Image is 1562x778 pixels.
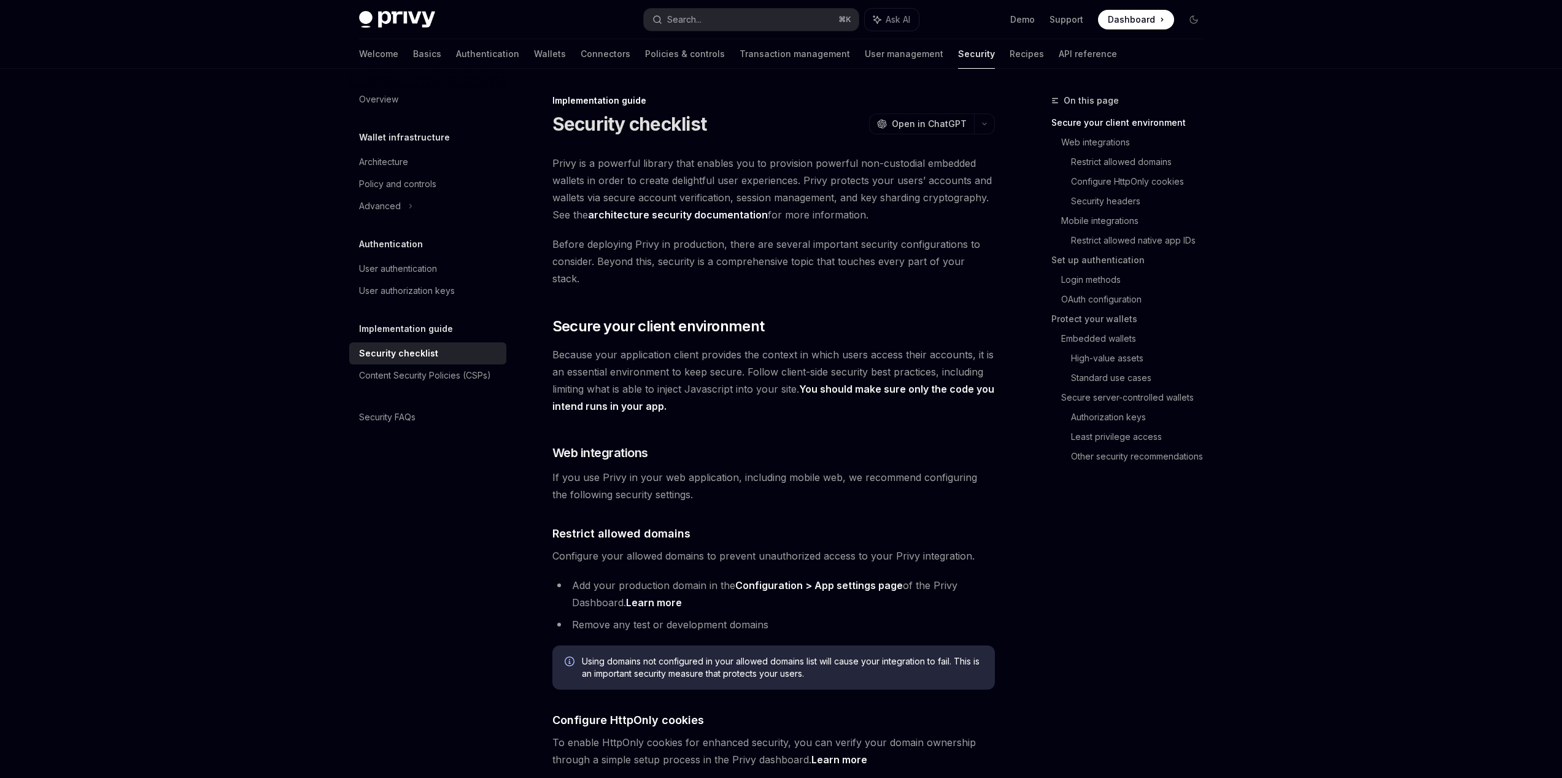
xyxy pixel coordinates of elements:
[552,346,995,415] span: Because your application client provides the context in which users access their accounts, it is ...
[359,11,435,28] img: dark logo
[1051,250,1213,270] a: Set up authentication
[349,364,506,387] a: Content Security Policies (CSPs)
[588,209,768,221] a: architecture security documentation
[740,39,850,69] a: Transaction management
[552,317,765,336] span: Secure your client environment
[349,151,506,173] a: Architecture
[1071,427,1213,447] a: Least privilege access
[1051,309,1213,329] a: Protect your wallets
[1061,329,1213,349] a: Embedded wallets
[1010,39,1044,69] a: Recipes
[1061,133,1213,152] a: Web integrations
[359,130,450,145] h5: Wallet infrastructure
[359,261,437,276] div: User authentication
[349,280,506,302] a: User authorization keys
[626,596,682,609] a: Learn more
[359,199,401,214] div: Advanced
[552,113,707,135] h1: Security checklist
[359,322,453,336] h5: Implementation guide
[1071,407,1213,427] a: Authorization keys
[552,444,648,461] span: Web integrations
[1064,93,1119,108] span: On this page
[349,406,506,428] a: Security FAQs
[349,258,506,280] a: User authentication
[645,39,725,69] a: Policies & controls
[534,39,566,69] a: Wallets
[359,92,398,107] div: Overview
[644,9,859,31] button: Search...⌘K
[552,469,995,503] span: If you use Privy in your web application, including mobile web, we recommend configuring the foll...
[1061,388,1213,407] a: Secure server-controlled wallets
[865,39,943,69] a: User management
[359,283,455,298] div: User authorization keys
[1059,39,1117,69] a: API reference
[1071,231,1213,250] a: Restrict allowed native app IDs
[1184,10,1204,29] button: Toggle dark mode
[565,657,577,669] svg: Info
[1061,270,1213,290] a: Login methods
[838,15,851,25] span: ⌘ K
[552,616,995,633] li: Remove any test or development domains
[958,39,995,69] a: Security
[1108,13,1155,26] span: Dashboard
[892,118,967,130] span: Open in ChatGPT
[359,368,491,383] div: Content Security Policies (CSPs)
[456,39,519,69] a: Authentication
[1050,13,1083,26] a: Support
[552,525,690,542] span: Restrict allowed domains
[552,577,995,611] li: Add your production domain in the of the Privy Dashboard.
[1071,349,1213,368] a: High-value assets
[359,346,438,361] div: Security checklist
[1071,172,1213,191] a: Configure HttpOnly cookies
[359,237,423,252] h5: Authentication
[359,410,416,425] div: Security FAQs
[1098,10,1174,29] a: Dashboard
[735,579,903,592] a: Configuration > App settings page
[1051,113,1213,133] a: Secure your client environment
[1071,191,1213,211] a: Security headers
[349,173,506,195] a: Policy and controls
[349,342,506,364] a: Security checklist
[811,753,867,766] a: Learn more
[552,547,995,564] span: Configure your allowed domains to prevent unauthorized access to your Privy integration.
[552,734,995,768] span: To enable HttpOnly cookies for enhanced security, you can verify your domain ownership through a ...
[552,155,995,223] span: Privy is a powerful library that enables you to provision powerful non-custodial embedded wallets...
[869,114,974,134] button: Open in ChatGPT
[1071,152,1213,172] a: Restrict allowed domains
[552,712,704,728] span: Configure HttpOnly cookies
[582,655,983,680] span: Using domains not configured in your allowed domains list will cause your integration to fail. Th...
[1061,211,1213,231] a: Mobile integrations
[581,39,630,69] a: Connectors
[359,155,408,169] div: Architecture
[886,13,910,26] span: Ask AI
[552,236,995,287] span: Before deploying Privy in production, there are several important security configurations to cons...
[1061,290,1213,309] a: OAuth configuration
[1071,447,1213,466] a: Other security recommendations
[865,9,919,31] button: Ask AI
[667,12,702,27] div: Search...
[1071,368,1213,388] a: Standard use cases
[359,39,398,69] a: Welcome
[413,39,441,69] a: Basics
[349,88,506,110] a: Overview
[1010,13,1035,26] a: Demo
[359,177,436,191] div: Policy and controls
[552,94,995,107] div: Implementation guide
